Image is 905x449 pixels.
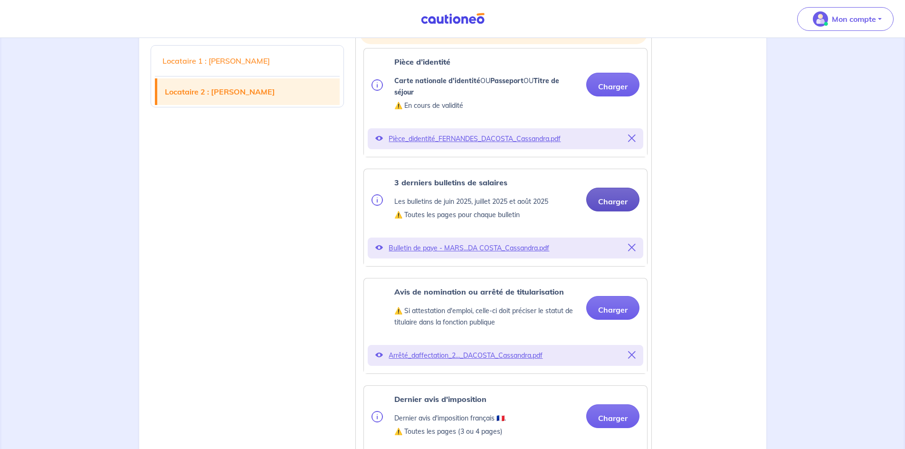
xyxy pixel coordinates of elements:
button: Voir [375,241,383,255]
img: info.svg [372,79,383,91]
button: Charger [586,296,639,320]
strong: Dernier avis d'imposition [394,394,486,404]
strong: Avis de nomination ou arrêté de titularisation [394,287,564,296]
img: info.svg [372,411,383,422]
button: Supprimer [628,241,636,255]
div: categoryName: office-holder-proof, userCategory: office-holder [363,278,648,374]
strong: 3 derniers bulletins de salaires [394,178,507,187]
strong: Pièce d’identité [394,57,450,67]
p: Dernier avis d'imposition français 🇫🇷. [394,412,506,424]
p: Bulletin de paye - MARS...DA COSTA_Cassandra.pdf [389,241,622,255]
button: Charger [586,404,639,428]
p: Arrêté_daffectation_2..._DACOSTA_Cassandra.pdf [389,349,622,362]
button: Voir [375,349,383,362]
div: categoryName: pay-slip, userCategory: office-holder [363,169,648,267]
p: ⚠️ Toutes les pages (3 ou 4 pages) [394,426,506,437]
p: Pièce_didentité_FERNANDES_DACOSTA_Cassandra.pdf [389,132,622,145]
a: Locataire 2 : [PERSON_NAME] [157,78,340,105]
button: Supprimer [628,132,636,145]
a: Locataire 1 : [PERSON_NAME] [155,48,340,74]
button: illu_account_valid_menu.svgMon compte [797,7,894,31]
p: ⚠️ Si attestation d'emploi, celle-ci doit préciser le statut de titulaire dans la fonction publique [394,305,579,328]
strong: Carte nationale d'identité [394,76,480,85]
strong: Passeport [490,76,524,85]
button: Charger [586,73,639,96]
div: categoryName: national-id, userCategory: office-holder [363,48,648,157]
button: Voir [375,132,383,145]
p: OU OU [394,75,579,98]
p: ⚠️ Toutes les pages pour chaque bulletin [394,209,548,220]
button: Supprimer [628,349,636,362]
p: Les bulletins de juin 2025, juillet 2025 et août 2025 [394,196,548,207]
img: Cautioneo [417,13,488,25]
p: Mon compte [832,13,876,25]
p: ⚠️ En cours de validité [394,100,579,111]
img: info.svg [372,194,383,206]
button: Charger [586,188,639,211]
img: illu_account_valid_menu.svg [813,11,828,27]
